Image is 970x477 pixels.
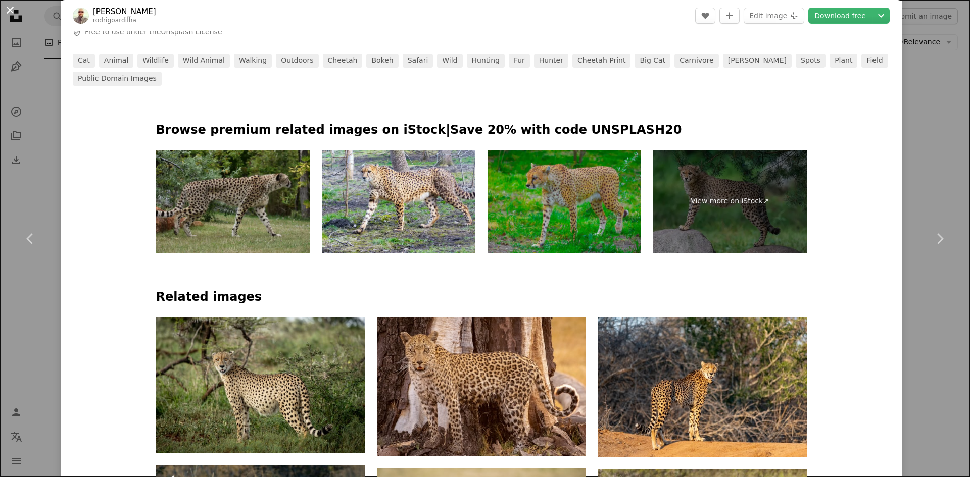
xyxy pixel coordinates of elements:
[377,317,586,456] img: a leopard standing next to a tree in a field
[488,150,641,253] img: Cheetah comes very close. marking territory
[572,54,630,68] a: cheetah print
[830,54,857,68] a: plant
[719,8,740,24] button: Add to Collection
[403,54,433,68] a: safari
[635,54,670,68] a: big cat
[534,54,568,68] a: hunter
[73,54,95,68] a: cat
[276,54,318,68] a: outdoors
[653,150,807,253] a: View more on iStock↗
[796,54,826,68] a: spots
[156,150,310,253] img: A cheetah walking into the nature
[156,122,807,138] p: Browse premium related images on iStock | Save 20% with code UNSPLASH20
[872,8,890,24] button: Choose download size
[85,27,222,37] span: Free to use under the
[156,289,807,305] h4: Related images
[744,8,804,24] button: Edit image
[861,54,888,68] a: field
[156,380,365,389] a: cheetah on green grass field during daytime
[808,8,872,24] a: Download free
[598,317,806,457] img: a leopard standing in the dirt
[99,54,133,68] a: animal
[909,190,970,287] a: Next
[161,28,222,36] a: Unsplash License
[234,54,272,68] a: walking
[509,54,530,68] a: fur
[73,72,162,86] a: Public domain images
[137,54,174,68] a: wildlife
[377,382,586,391] a: a leopard standing next to a tree in a field
[73,8,89,24] img: Go to Rodrigo Ardilha's profile
[323,54,363,68] a: cheetah
[598,382,806,391] a: a leopard standing in the dirt
[695,8,715,24] button: Like
[723,54,792,68] a: [PERSON_NAME]
[178,54,230,68] a: wild animal
[93,17,136,24] a: rodrigoardilha
[437,54,462,68] a: wild
[93,7,156,17] a: [PERSON_NAME]
[467,54,505,68] a: hunting
[322,150,475,253] img: Cheetah (Acinonyx jubatus)
[674,54,719,68] a: carnivore
[366,54,398,68] a: bokeh
[156,317,365,453] img: cheetah on green grass field during daytime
